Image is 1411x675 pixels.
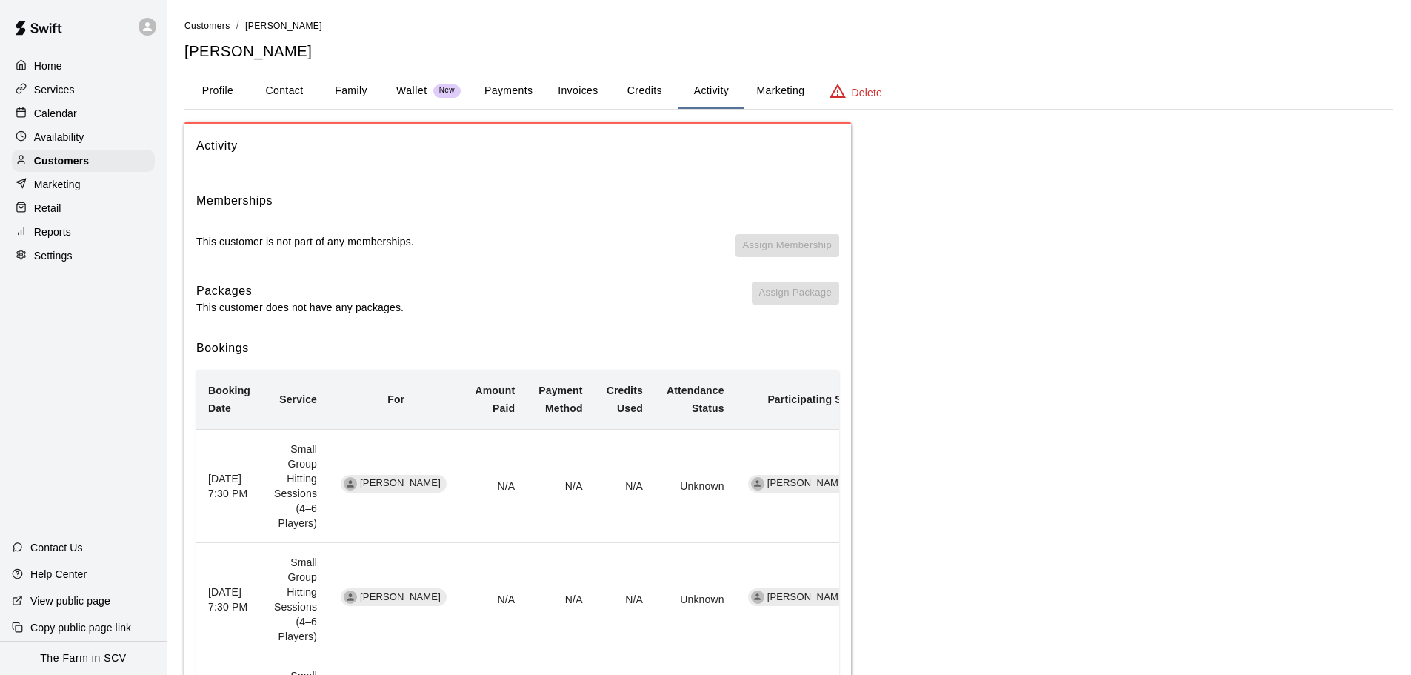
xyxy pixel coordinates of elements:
[34,82,75,97] p: Services
[611,73,678,109] button: Credits
[538,385,582,414] b: Payment Method
[12,221,155,243] a: Reports
[463,429,527,542] td: N/A
[184,73,251,109] button: Profile
[262,543,329,656] td: Small Group Hitting Sessions (4–6 Players)
[245,21,322,31] span: [PERSON_NAME]
[761,591,854,605] span: [PERSON_NAME]
[196,136,839,156] span: Activity
[34,225,71,239] p: Reports
[196,543,262,656] th: [DATE] 7:30 PM
[667,385,724,414] b: Attendance Status
[34,106,77,121] p: Calendar
[12,126,155,148] a: Availability
[184,73,1393,109] div: basic tabs example
[12,173,155,196] a: Marketing
[196,339,839,358] h6: Bookings
[12,150,155,172] a: Customers
[655,429,736,542] td: Unknown
[767,393,858,405] b: Participating Staff
[251,73,318,109] button: Contact
[12,55,155,77] a: Home
[34,153,89,168] p: Customers
[354,591,447,605] span: [PERSON_NAME]
[196,191,273,210] h6: Memberships
[12,197,155,219] a: Retail
[595,543,655,656] td: N/A
[735,234,839,270] span: You don't have any memberships
[208,385,250,414] b: Booking Date
[527,429,594,542] td: N/A
[184,21,230,31] span: Customers
[607,385,643,414] b: Credits Used
[752,282,839,316] span: You don't have any packages
[344,591,357,604] div: Mateo Ocampo
[852,85,882,100] p: Delete
[34,248,73,263] p: Settings
[196,429,262,542] th: [DATE] 7:30 PM
[196,234,414,249] p: This customer is not part of any memberships.
[30,593,110,608] p: View public page
[433,86,461,96] span: New
[279,393,317,405] b: Service
[30,567,87,582] p: Help Center
[544,73,611,109] button: Invoices
[748,588,854,606] div: [PERSON_NAME]
[527,543,594,656] td: N/A
[30,540,83,555] p: Contact Us
[761,476,854,491] span: [PERSON_NAME]
[236,18,239,33] li: /
[34,130,84,144] p: Availability
[473,73,544,109] button: Payments
[12,245,155,267] a: Settings
[748,475,854,493] div: [PERSON_NAME]
[354,476,447,491] span: [PERSON_NAME]
[678,73,744,109] button: Activity
[184,18,1393,34] nav: breadcrumb
[184,41,1393,61] h5: [PERSON_NAME]
[30,620,131,635] p: Copy public page link
[396,83,427,99] p: Wallet
[595,429,655,542] td: N/A
[34,177,81,192] p: Marketing
[751,591,764,604] div: Brian Hernandez
[196,282,404,301] h6: Packages
[184,19,230,31] a: Customers
[262,429,329,542] td: Small Group Hitting Sessions (4–6 Players)
[475,385,515,414] b: Amount Paid
[744,73,816,109] button: Marketing
[12,79,155,101] a: Services
[344,477,357,491] div: Mateo Ocampo
[34,59,62,73] p: Home
[34,201,61,216] p: Retail
[463,543,527,656] td: N/A
[751,477,764,491] div: Brian Hernandez
[196,300,404,315] p: This customer does not have any packages.
[12,102,155,124] a: Calendar
[655,543,736,656] td: Unknown
[40,651,127,666] p: The Farm in SCV
[318,73,384,109] button: Family
[387,393,404,405] b: For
